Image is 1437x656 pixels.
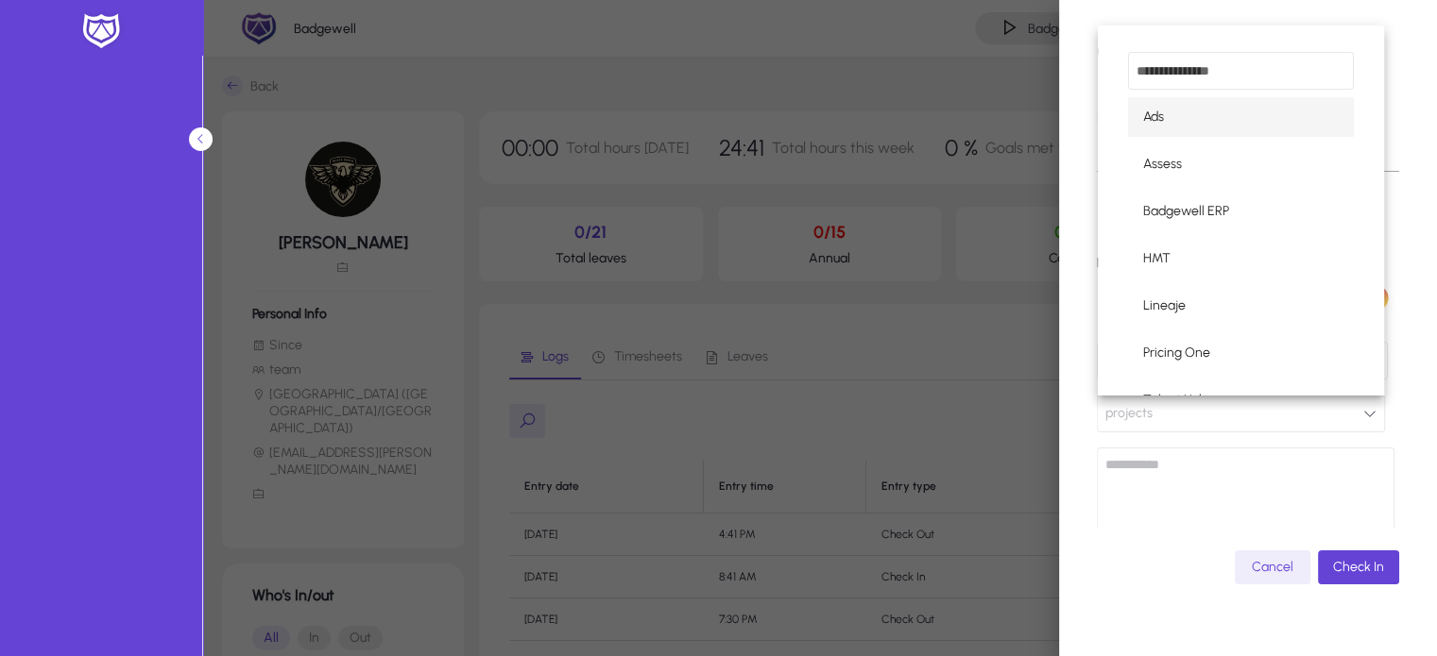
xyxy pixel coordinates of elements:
[1128,97,1354,137] mat-option: Ads
[1143,389,1206,412] span: Talent Hub
[1143,106,1164,128] span: Ads
[1128,380,1354,420] mat-option: Talent Hub
[1143,200,1229,223] span: Badgewell ERP
[1128,286,1354,326] mat-option: Lineaje
[1128,333,1354,373] mat-option: Pricing One
[1143,342,1210,364] span: Pricing One
[1128,144,1354,184] mat-option: Assess
[1143,247,1171,270] span: HMT
[1143,153,1182,176] span: Assess
[1128,52,1354,90] input: dropdown search
[1143,294,1186,317] span: Lineaje
[1128,239,1354,278] mat-option: HMT
[1128,192,1354,231] mat-option: Badgewell ERP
